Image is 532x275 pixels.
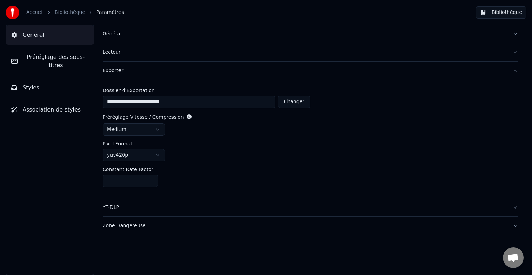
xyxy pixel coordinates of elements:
[103,62,518,80] button: Exporter
[6,47,94,75] button: Préréglage des sous-titres
[96,9,124,16] span: Paramètres
[23,83,39,92] span: Styles
[55,9,85,16] a: Bibliothèque
[103,49,507,56] div: Lecteur
[278,96,310,108] button: Changer
[103,30,507,37] div: Général
[103,88,310,93] label: Dossier d'Exportation
[26,9,124,16] nav: breadcrumb
[103,67,507,74] div: Exporter
[6,78,94,97] button: Styles
[23,31,44,39] span: Général
[23,53,88,70] span: Préréglage des sous-titres
[6,100,94,119] button: Association de styles
[23,106,81,114] span: Association de styles
[103,204,507,211] div: YT-DLP
[103,222,507,229] div: Zone Dangereuse
[6,25,94,45] button: Général
[103,80,518,198] div: Exporter
[103,217,518,235] button: Zone Dangereuse
[26,9,44,16] a: Accueil
[103,198,518,216] button: YT-DLP
[6,6,19,19] img: youka
[103,141,132,146] label: Pixel Format
[103,25,518,43] button: Général
[503,247,524,268] div: Ouvrir le chat
[103,115,184,119] label: Préréglage Vitesse / Compression
[103,43,518,61] button: Lecteur
[103,167,153,172] label: Constant Rate Factor
[476,6,526,19] button: Bibliothèque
